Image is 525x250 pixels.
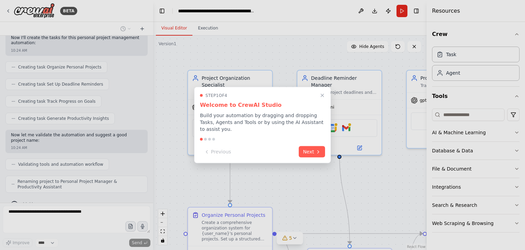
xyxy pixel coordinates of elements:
[200,112,325,133] p: Build your automation by dragging and dropping Tasks, Agents and Tools or by using the AI Assista...
[157,6,167,16] button: Hide left sidebar
[318,91,326,100] button: Close walkthrough
[200,146,235,158] button: Previous
[200,101,325,109] h3: Welcome to CrewAI Studio
[205,93,227,98] span: Step 1 of 4
[299,146,325,158] button: Next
